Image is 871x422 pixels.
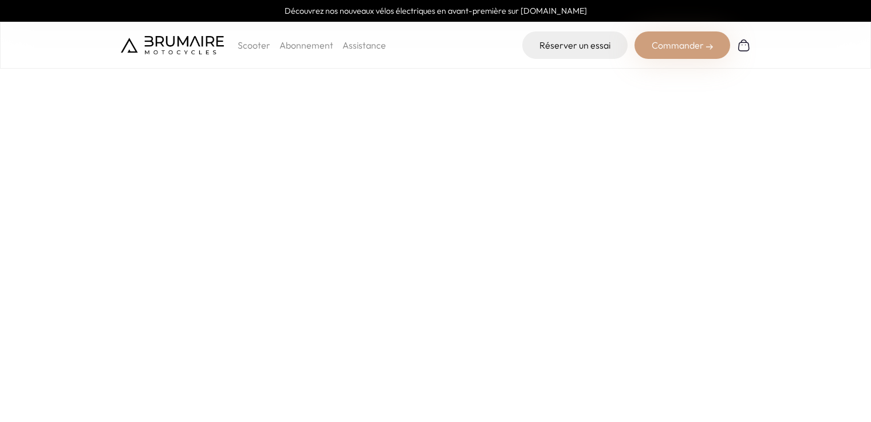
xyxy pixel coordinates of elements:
a: Abonnement [279,39,333,51]
img: Panier [737,38,751,52]
img: Brumaire Motocycles [121,36,224,54]
div: Commander [634,31,730,59]
p: Scooter [238,38,270,52]
img: right-arrow-2.png [706,43,713,50]
a: Réserver un essai [522,31,628,59]
a: Assistance [342,39,386,51]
